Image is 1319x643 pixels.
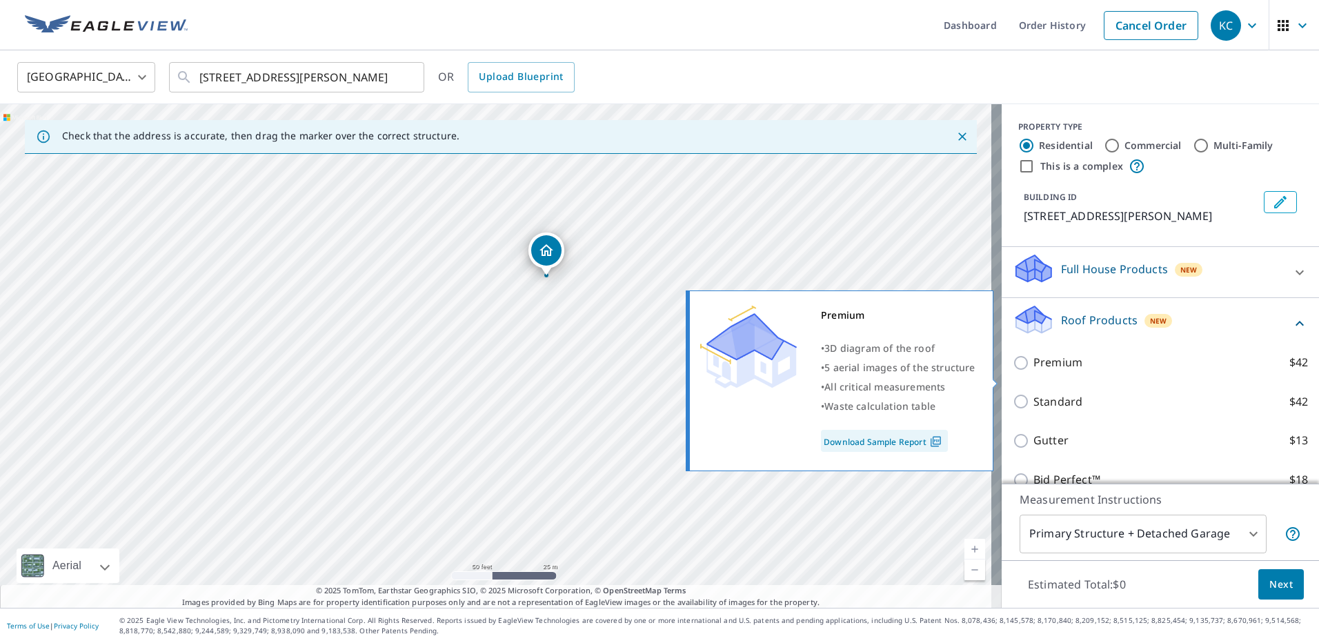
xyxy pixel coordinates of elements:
p: $42 [1289,354,1308,371]
a: Download Sample Report [821,430,948,452]
button: Edit building 1 [1264,191,1297,213]
p: Standard [1033,393,1082,410]
p: Measurement Instructions [1020,491,1301,508]
span: New [1150,315,1167,326]
p: Gutter [1033,432,1069,449]
img: Premium [700,306,797,388]
span: Your report will include the primary structure and a detached garage if one exists. [1285,526,1301,542]
p: [STREET_ADDRESS][PERSON_NAME] [1024,208,1258,224]
img: Pdf Icon [926,435,945,448]
div: Premium [821,306,975,325]
label: Multi-Family [1213,139,1273,152]
div: KC [1211,10,1241,41]
span: Next [1269,576,1293,593]
p: Premium [1033,354,1082,371]
a: Privacy Policy [54,621,99,631]
div: OR [438,62,575,92]
p: Bid Perfect™ [1033,471,1100,488]
a: Current Level 19, Zoom Out [964,560,985,580]
button: Close [953,128,971,146]
div: • [821,358,975,377]
a: Cancel Order [1104,11,1198,40]
span: 5 aerial images of the structure [824,361,975,374]
div: • [821,339,975,358]
div: [GEOGRAPHIC_DATA] [17,58,155,97]
span: New [1180,264,1198,275]
div: Dropped pin, building 1, Residential property, 15653 Fiddlesticks Blvd Fort Myers, FL 33912 [528,233,564,275]
p: Roof Products [1061,312,1138,328]
p: $13 [1289,432,1308,449]
span: Upload Blueprint [479,68,563,86]
p: $42 [1289,393,1308,410]
p: Estimated Total: $0 [1017,569,1137,600]
div: Aerial [48,548,86,583]
a: Terms [664,585,686,595]
a: Current Level 19, Zoom In [964,539,985,560]
span: 3D diagram of the roof [824,342,935,355]
a: Upload Blueprint [468,62,574,92]
button: Next [1258,569,1304,600]
div: Primary Structure + Detached Garage [1020,515,1267,553]
p: BUILDING ID [1024,191,1077,203]
div: Full House ProductsNew [1013,253,1308,292]
div: • [821,397,975,416]
label: Residential [1039,139,1093,152]
img: EV Logo [25,15,188,36]
p: Check that the address is accurate, then drag the marker over the correct structure. [62,130,459,142]
div: Aerial [17,548,119,583]
div: PROPERTY TYPE [1018,121,1302,133]
input: Search by address or latitude-longitude [199,58,396,97]
a: Terms of Use [7,621,50,631]
div: • [821,377,975,397]
span: All critical measurements [824,380,945,393]
label: Commercial [1124,139,1182,152]
a: OpenStreetMap [603,585,661,595]
p: Full House Products [1061,261,1168,277]
p: | [7,622,99,630]
div: Roof ProductsNew [1013,304,1308,343]
span: Waste calculation table [824,399,935,413]
span: © 2025 TomTom, Earthstar Geographics SIO, © 2025 Microsoft Corporation, © [316,585,686,597]
label: This is a complex [1040,159,1123,173]
p: © 2025 Eagle View Technologies, Inc. and Pictometry International Corp. All Rights Reserved. Repo... [119,615,1312,636]
p: $18 [1289,471,1308,488]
